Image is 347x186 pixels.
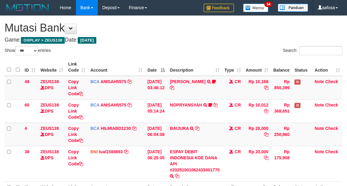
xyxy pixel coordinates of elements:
a: ZEUS138 [40,126,59,131]
a: Copy ANISAH5575 to clipboard [127,79,132,84]
span: Has Note [294,103,301,108]
span: [DATE] [78,37,96,44]
a: Check [325,79,338,84]
td: DPS [38,123,66,146]
span: BCA [90,79,99,84]
a: Copy HILMIABD1230 to clipboard [132,126,136,131]
td: Rp 175,908 [271,146,292,181]
span: 4 [25,126,27,131]
label: Search: [283,46,342,55]
span: 34 [264,2,273,7]
a: Copy Link Code [68,149,83,166]
span: OXPLAY > ZEUS138 [21,37,65,44]
img: MOTION_logo.png [5,3,51,12]
span: BCA [90,103,99,107]
a: Copy BAIJURA to clipboard [195,126,199,131]
a: Copy Link Code [68,79,83,96]
a: Copy ANISAH5575 to clipboard [127,103,132,107]
th: Link Code: activate to sort column ascending [66,59,88,76]
td: [DATE] 06:04:08 [145,123,167,146]
th: Balance [271,59,292,76]
a: Note [315,103,324,107]
a: ANISAH5575 [101,79,126,84]
a: ESPAY DEBIT INDONESIA KOE DANA API #20251001062433401770 [170,149,220,172]
label: Show entries [5,46,51,55]
td: Rp 20,000 [243,123,271,146]
a: NOPRYANSYAH [170,103,202,107]
a: HILMIABD1230 [101,126,131,131]
td: DPS [38,146,66,181]
th: Status [292,59,312,76]
h4: Game: Date: [5,37,342,43]
span: 60 [25,103,29,107]
a: Copy lual1584693 to clipboard [124,149,128,154]
a: BAIJURA [170,126,189,131]
a: Check [325,103,338,107]
span: BNI [90,149,98,154]
h1: Mutasi Bank [5,22,342,34]
a: ZEUS138 [40,79,59,84]
td: Rp 368,651 [271,99,292,123]
th: ID: activate to sort column ascending [22,59,38,76]
a: Note [315,126,324,131]
td: [DATE] 06:25:05 [145,146,167,181]
span: BCA [90,126,99,131]
td: [DATE] 05:14:24 [145,99,167,123]
a: [PERSON_NAME] [170,79,205,84]
a: Copy INA PAUJANAH to clipboard [170,85,174,90]
span: CR [235,149,241,154]
td: [DATE] 03:46:12 [145,76,167,100]
span: 38 [25,149,29,154]
th: Account: activate to sort column ascending [88,59,145,76]
select: Showentries [15,46,38,55]
th: Description: activate to sort column ascending [167,59,222,76]
img: Button%20Memo.svg [243,4,269,12]
a: ANISAH5575 [101,103,126,107]
th: Amount: activate to sort column ascending [243,59,271,76]
a: lual1584693 [99,149,123,154]
td: DPS [38,99,66,123]
td: Rp 10,012 [243,99,271,123]
span: 49 [25,79,29,84]
a: Copy Rp 10,012 to clipboard [264,109,268,113]
td: Rp 10,168 [243,76,271,100]
input: Search: [299,46,342,55]
a: ZEUS138 [40,103,59,107]
span: Has Note [294,79,301,85]
td: Rp 250,860 [271,123,292,146]
a: Check [325,149,338,154]
a: Copy Link Code [68,126,83,143]
a: Copy Rp 10,168 to clipboard [264,85,268,90]
td: DPS [38,76,66,100]
a: Note [315,79,324,84]
a: Copy Link Code [68,103,83,120]
img: panduan.png [278,4,308,12]
span: CR [235,79,241,84]
th: Type: activate to sort column ascending [222,59,243,76]
a: Copy Rp 20,000 to clipboard [264,132,268,137]
td: Rp 850,399 [271,76,292,100]
span: CR [235,103,241,107]
span: CR [235,126,241,131]
a: Copy NOPRYANSYAH to clipboard [213,103,218,107]
a: Note [315,149,324,154]
a: Copy Rp 20,000 to clipboard [264,155,268,160]
a: Copy ESPAY DEBIT INDONESIA KOE DANA API #20251001062433401770 to clipboard [175,174,179,178]
img: Feedback.jpg [204,4,234,12]
a: ZEUS138 [40,149,59,154]
th: Action: activate to sort column ascending [312,59,342,76]
a: Check [325,126,338,131]
td: Rp 20,000 [243,146,271,181]
th: Date: activate to sort column descending [145,59,167,76]
th: Website: activate to sort column ascending [38,59,66,76]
